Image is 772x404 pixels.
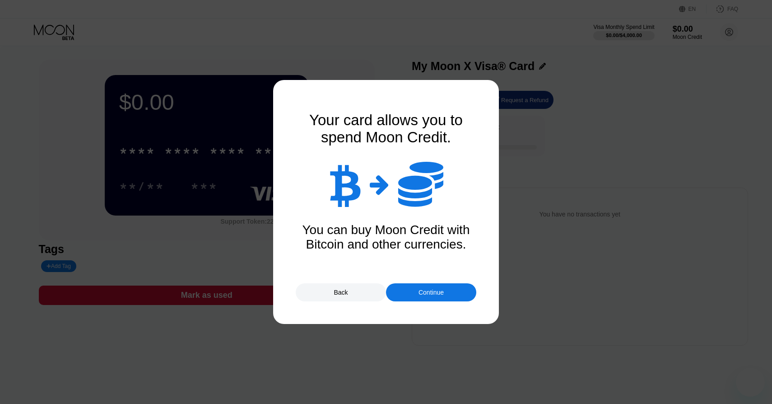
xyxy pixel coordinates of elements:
[370,173,389,196] div: 
[736,368,765,397] iframe: Button to launch messaging window
[398,160,443,209] div: 
[296,112,476,146] div: Your card allows you to spend Moon Credit.
[419,289,444,296] div: Continue
[386,283,476,301] div: Continue
[296,283,386,301] div: Back
[329,162,361,207] div: 
[334,289,348,296] div: Back
[296,223,476,252] div: You can buy Moon Credit with Bitcoin and other currencies.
